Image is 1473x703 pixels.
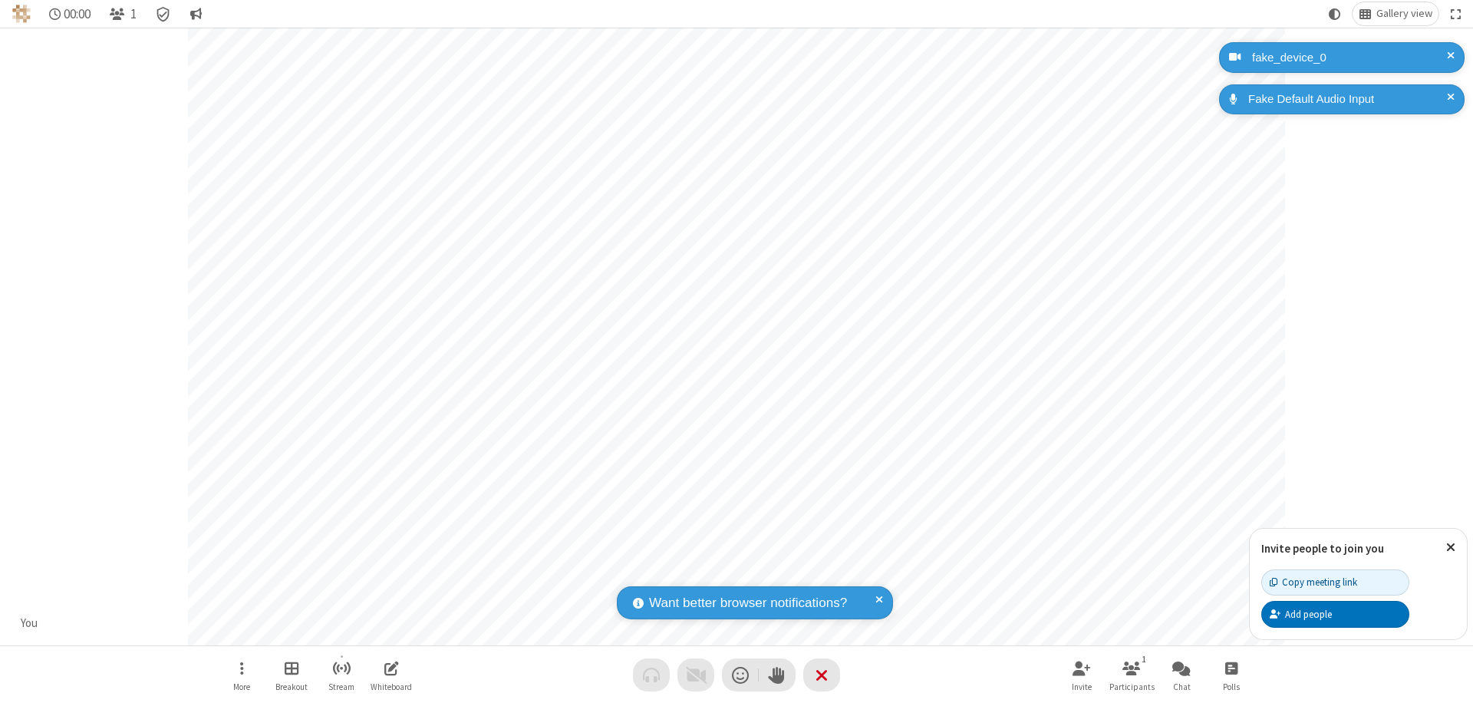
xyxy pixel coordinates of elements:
[1353,2,1438,25] button: Change layout
[1208,653,1254,697] button: Open poll
[328,682,354,691] span: Stream
[759,658,796,691] button: Raise hand
[183,2,208,25] button: Conversation
[1072,682,1092,691] span: Invite
[130,7,137,21] span: 1
[1435,529,1467,566] button: Close popover
[1158,653,1204,697] button: Open chat
[1261,541,1384,556] label: Invite people to join you
[12,5,31,23] img: QA Selenium DO NOT DELETE OR CHANGE
[722,658,759,691] button: Send a reaction
[1243,91,1453,108] div: Fake Default Audio Input
[275,682,308,691] span: Breakout
[633,658,670,691] button: Audio problem - check your Internet connection or call by phone
[1109,653,1155,697] button: Open participant list
[1173,682,1191,691] span: Chat
[1270,575,1357,589] div: Copy meeting link
[318,653,364,697] button: Start streaming
[219,653,265,697] button: Open menu
[1323,2,1347,25] button: Using system theme
[233,682,250,691] span: More
[371,682,412,691] span: Whiteboard
[677,658,714,691] button: Video
[649,593,847,613] span: Want better browser notifications?
[1261,569,1409,596] button: Copy meeting link
[103,2,143,25] button: Open participant list
[1247,49,1453,67] div: fake_device_0
[15,615,44,632] div: You
[1059,653,1105,697] button: Invite participants (⌘+Shift+I)
[1445,2,1468,25] button: Fullscreen
[1261,601,1409,627] button: Add people
[64,7,91,21] span: 00:00
[1223,682,1240,691] span: Polls
[1138,652,1151,666] div: 1
[149,2,178,25] div: Meeting details Encryption enabled
[269,653,315,697] button: Manage Breakout Rooms
[368,653,414,697] button: Open shared whiteboard
[43,2,97,25] div: Timer
[803,658,840,691] button: End or leave meeting
[1109,682,1155,691] span: Participants
[1376,8,1432,20] span: Gallery view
